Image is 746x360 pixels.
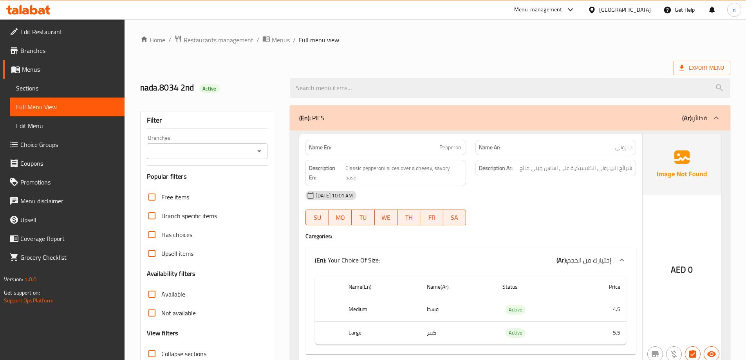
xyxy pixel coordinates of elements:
[332,212,349,223] span: MO
[506,328,526,337] span: Active
[299,35,339,45] span: Full menu view
[199,85,220,92] span: Active
[256,35,259,45] li: /
[446,212,463,223] span: SA
[305,210,329,225] button: SU
[20,234,118,243] span: Coverage Report
[174,35,253,45] a: Restaurants management
[10,98,125,116] a: Full Menu View
[3,22,125,41] a: Edit Restaurant
[3,60,125,79] a: Menus
[161,349,206,358] span: Collapse sections
[329,210,352,225] button: MO
[147,172,268,181] h3: Popular filters
[161,308,196,318] span: Not available
[305,248,636,273] div: (En): Your Choice Of Size:(Ar):إختيارك من الحجم:
[342,276,420,298] th: Name(En)
[10,116,125,135] a: Edit Menu
[599,5,651,14] div: [GEOGRAPHIC_DATA]
[443,210,466,225] button: SA
[309,212,325,223] span: SU
[682,113,707,123] p: فطائر
[355,212,371,223] span: TU
[290,78,730,98] input: search
[506,305,526,315] div: Active
[140,35,730,45] nav: breadcrumb
[22,65,118,74] span: Menus
[315,255,380,265] p: Your Choice Of Size:
[421,298,496,321] td: وسط
[168,35,171,45] li: /
[290,105,730,130] div: (En): PIES(Ar):فطائر
[312,192,356,199] span: [DATE] 10:01 AM
[342,298,420,321] th: Medium
[3,41,125,60] a: Branches
[352,210,374,225] button: TU
[673,61,730,75] span: Export Menu
[20,27,118,36] span: Edit Restaurant
[439,143,462,152] span: Pepperoni
[140,82,281,94] h2: nada.8034 2nd
[299,112,311,124] b: (En):
[293,35,296,45] li: /
[315,276,627,345] table: choices table
[272,35,290,45] span: Menus
[16,102,118,112] span: Full Menu View
[315,254,326,266] b: (En):
[671,262,686,277] span: AED
[305,232,636,240] h4: Caregories:
[4,295,54,306] a: Support.OpsPlatform
[574,276,627,298] th: Price
[615,143,632,152] span: بيبروني
[3,229,125,248] a: Coverage Report
[401,212,417,223] span: TH
[3,135,125,154] a: Choice Groups
[688,262,693,277] span: 0
[140,35,165,45] a: Home
[496,276,574,298] th: Status
[24,274,36,284] span: 1.0.0
[161,211,217,221] span: Branch specific items
[20,177,118,187] span: Promotions
[147,329,179,338] h3: View filters
[10,79,125,98] a: Sections
[342,321,420,344] th: Large
[421,321,496,344] td: كبير
[375,210,397,225] button: WE
[556,254,567,266] b: (Ar):
[147,112,268,129] div: Filter
[147,269,196,278] h3: Availability filters
[305,273,636,354] div: (En): PIES(Ar):فطائر
[262,35,290,45] a: Menus
[16,121,118,130] span: Edit Menu
[20,46,118,55] span: Branches
[16,83,118,93] span: Sections
[161,192,189,202] span: Free items
[345,163,462,183] span: Classic pepperoni slices over a cheesy, savory base.
[682,112,693,124] b: (Ar):
[733,5,736,14] span: n
[423,212,440,223] span: FR
[479,163,513,173] strong: Description Ar:
[254,146,265,157] button: Open
[161,230,192,239] span: Has choices
[20,159,118,168] span: Coupons
[20,253,118,262] span: Grocery Checklist
[574,298,627,321] td: 4.5
[3,248,125,267] a: Grocery Checklist
[3,154,125,173] a: Coupons
[397,210,420,225] button: TH
[20,140,118,149] span: Choice Groups
[514,5,562,14] div: Menu-management
[309,143,331,152] strong: Name En:
[679,63,724,73] span: Export Menu
[643,134,721,195] img: Ae5nvW7+0k+MAAAAAElFTkSuQmCC
[199,84,220,93] div: Active
[299,113,324,123] p: PIES
[3,173,125,192] a: Promotions
[506,328,526,338] div: Active
[20,215,118,224] span: Upsell
[161,249,193,258] span: Upsell items
[506,305,526,314] span: Active
[378,212,394,223] span: WE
